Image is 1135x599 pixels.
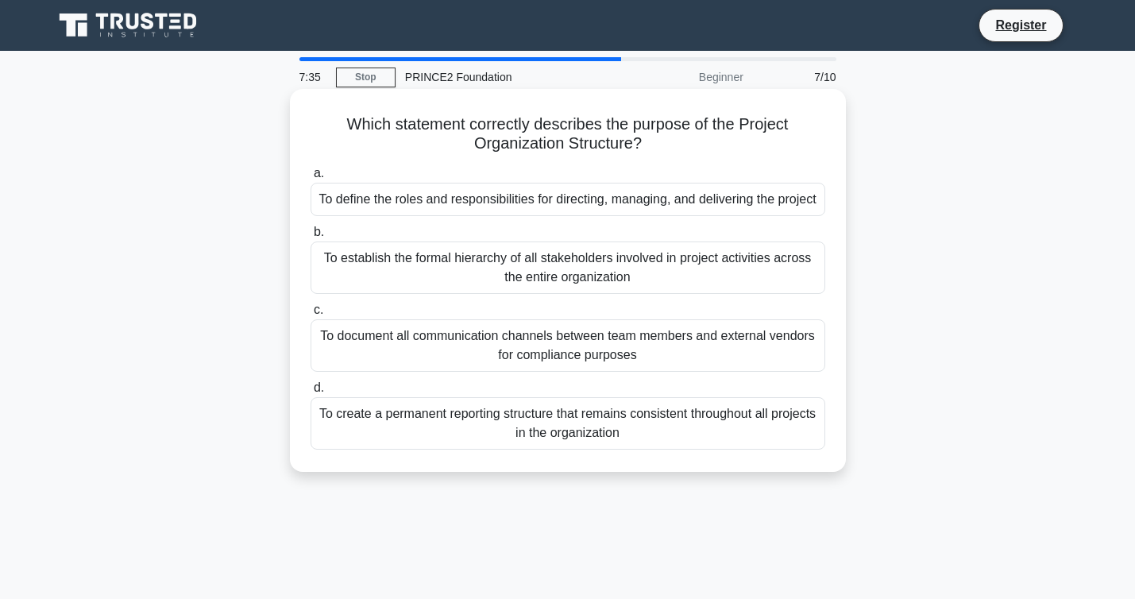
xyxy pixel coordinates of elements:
div: To create a permanent reporting structure that remains consistent throughout all projects in the ... [311,397,825,450]
h5: Which statement correctly describes the purpose of the Project Organization Structure? [309,114,827,154]
div: Beginner [614,61,753,93]
div: 7:35 [290,61,336,93]
div: PRINCE2 Foundation [396,61,614,93]
div: To define the roles and responsibilities for directing, managing, and delivering the project [311,183,825,216]
div: 7/10 [753,61,846,93]
a: Stop [336,68,396,87]
span: a. [314,166,324,180]
span: c. [314,303,323,316]
div: To document all communication channels between team members and external vendors for compliance p... [311,319,825,372]
span: d. [314,381,324,394]
a: Register [986,15,1056,35]
span: b. [314,225,324,238]
div: To establish the formal hierarchy of all stakeholders involved in project activities across the e... [311,242,825,294]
